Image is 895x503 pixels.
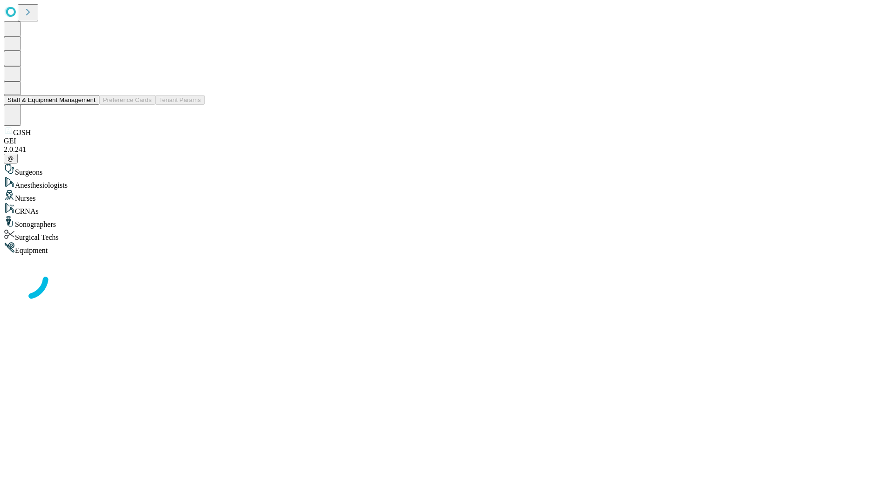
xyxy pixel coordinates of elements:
[4,145,891,154] div: 2.0.241
[4,95,99,105] button: Staff & Equipment Management
[4,190,891,203] div: Nurses
[13,129,31,136] span: GJSH
[4,203,891,216] div: CRNAs
[99,95,155,105] button: Preference Cards
[155,95,205,105] button: Tenant Params
[4,154,18,163] button: @
[4,137,891,145] div: GEI
[4,242,891,255] div: Equipment
[4,216,891,229] div: Sonographers
[4,163,891,177] div: Surgeons
[7,155,14,162] span: @
[4,177,891,190] div: Anesthesiologists
[4,229,891,242] div: Surgical Techs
